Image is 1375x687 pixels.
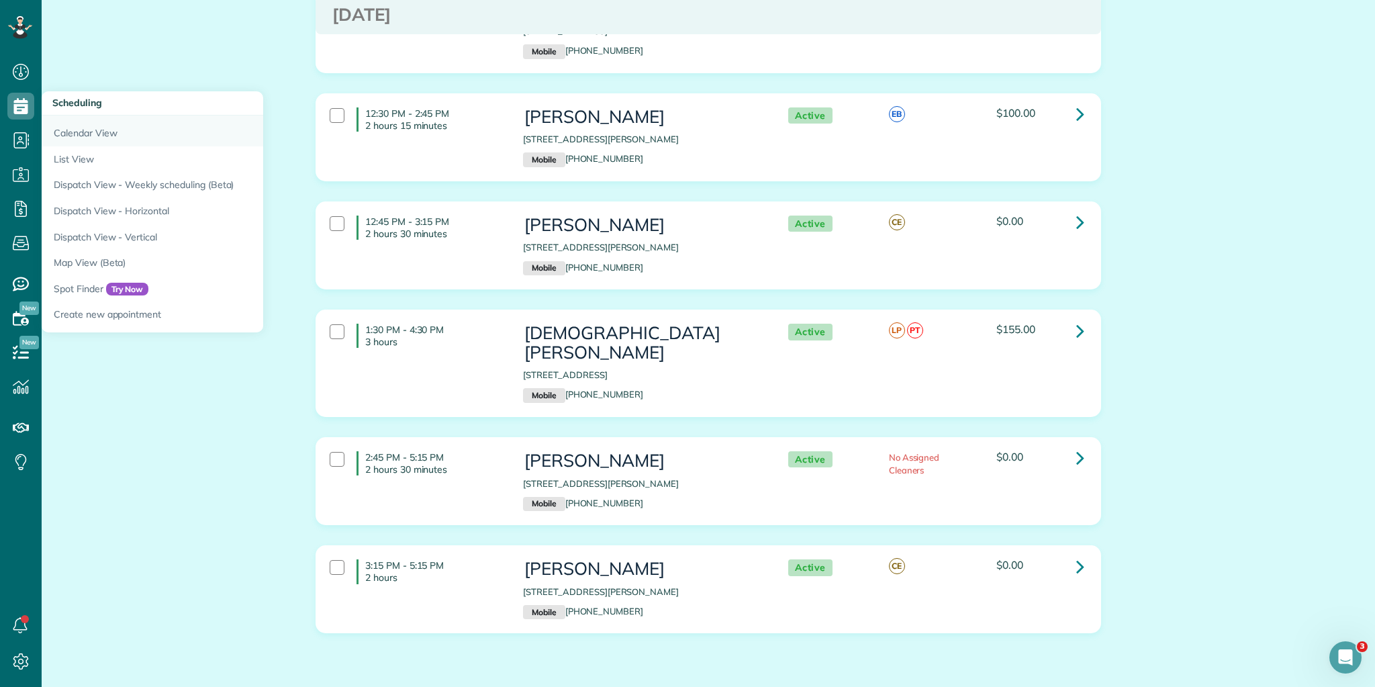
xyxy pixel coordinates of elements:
[996,450,1023,463] span: $0.00
[42,116,377,146] a: Calendar View
[42,172,377,198] a: Dispatch View - Weekly scheduling (Beta)
[365,336,503,348] p: 3 hours
[523,497,565,512] small: Mobile
[1357,641,1368,652] span: 3
[523,152,565,167] small: Mobile
[788,324,833,340] span: Active
[365,463,503,475] p: 2 hours 30 minutes
[357,107,503,132] h4: 12:30 PM - 2:45 PM
[52,97,102,109] span: Scheduling
[365,571,503,584] p: 2 hours
[523,586,761,598] p: [STREET_ADDRESS][PERSON_NAME]
[996,322,1035,336] span: $155.00
[523,261,565,276] small: Mobile
[19,336,39,349] span: New
[523,389,643,400] a: Mobile[PHONE_NUMBER]
[523,477,761,490] p: [STREET_ADDRESS][PERSON_NAME]
[42,302,377,332] a: Create new appointment
[523,498,643,508] a: Mobile[PHONE_NUMBER]
[357,559,503,584] h4: 3:15 PM - 5:15 PM
[907,322,923,338] span: PT
[365,228,503,240] p: 2 hours 30 minutes
[996,214,1023,228] span: $0.00
[523,388,565,403] small: Mobile
[889,558,905,574] span: CE
[357,216,503,240] h4: 12:45 PM - 3:15 PM
[788,559,833,576] span: Active
[523,324,761,362] h3: [DEMOGRAPHIC_DATA][PERSON_NAME]
[332,5,1084,25] h3: [DATE]
[996,558,1023,571] span: $0.00
[19,302,39,315] span: New
[523,241,761,254] p: [STREET_ADDRESS][PERSON_NAME]
[889,106,905,122] span: EB
[996,106,1035,120] span: $100.00
[889,452,940,475] span: No Assigned Cleaners
[523,45,643,56] a: Mobile[PHONE_NUMBER]
[42,198,377,224] a: Dispatch View - Horizontal
[1329,641,1362,674] iframe: Intercom live chat
[889,214,905,230] span: CE
[523,451,761,471] h3: [PERSON_NAME]
[42,146,377,173] a: List View
[523,369,761,381] p: [STREET_ADDRESS]
[357,324,503,348] h4: 1:30 PM - 4:30 PM
[523,262,643,273] a: Mobile[PHONE_NUMBER]
[523,133,761,146] p: [STREET_ADDRESS][PERSON_NAME]
[523,107,761,127] h3: [PERSON_NAME]
[523,44,565,59] small: Mobile
[357,451,503,475] h4: 2:45 PM - 5:15 PM
[788,216,833,232] span: Active
[523,153,643,164] a: Mobile[PHONE_NUMBER]
[42,250,377,276] a: Map View (Beta)
[523,606,643,616] a: Mobile[PHONE_NUMBER]
[788,107,833,124] span: Active
[42,224,377,250] a: Dispatch View - Vertical
[523,605,565,620] small: Mobile
[106,283,149,296] span: Try Now
[42,276,377,302] a: Spot FinderTry Now
[523,216,761,235] h3: [PERSON_NAME]
[889,322,905,338] span: LP
[523,559,761,579] h3: [PERSON_NAME]
[365,120,503,132] p: 2 hours 15 minutes
[788,451,833,468] span: Active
